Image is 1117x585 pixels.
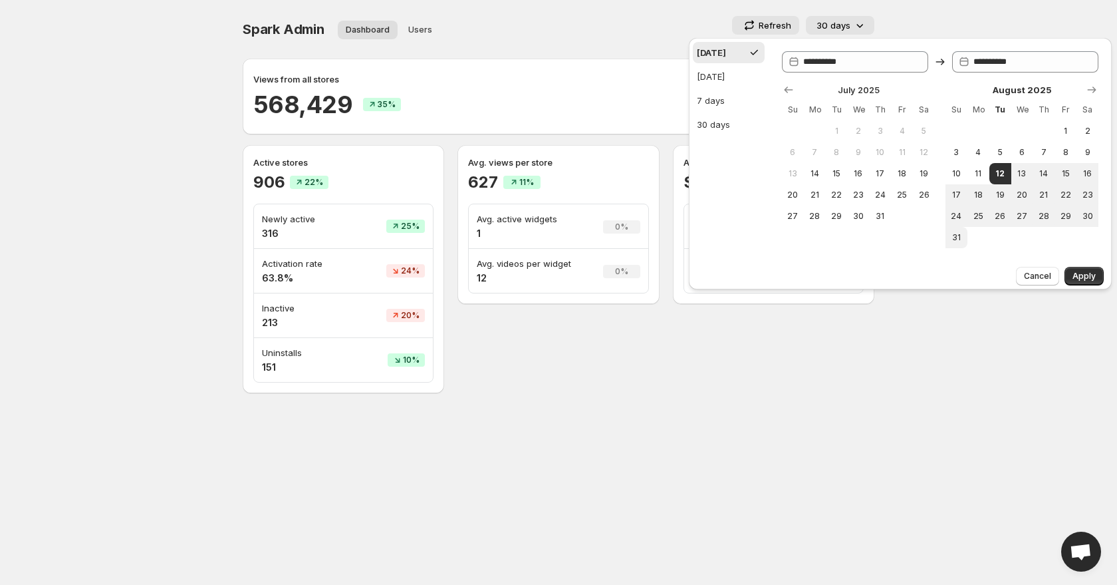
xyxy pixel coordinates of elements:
[831,104,842,115] span: Tu
[1055,184,1076,206] button: Friday August 22 2025
[1024,271,1051,282] span: Cancel
[816,19,850,32] p: 30 days
[809,104,820,115] span: Mo
[1082,81,1101,99] button: Show next month, September 2025
[782,142,804,163] button: Sunday July 6 2025
[945,184,967,206] button: Sunday August 17 2025
[809,190,820,200] span: 21
[1011,142,1033,163] button: Wednesday August 6 2025
[826,142,848,163] button: Tuesday July 8 2025
[973,190,984,200] span: 18
[732,16,799,35] button: Refresh
[848,163,870,184] button: Wednesday July 16 2025
[378,99,396,110] span: 35%
[973,211,984,222] span: 25
[995,211,1006,222] span: 26
[1033,99,1055,120] th: Thursday
[693,114,765,135] button: 30 days
[967,184,989,206] button: Monday August 18 2025
[896,104,908,115] span: Fr
[697,118,730,131] div: 30 days
[831,190,842,200] span: 22
[1017,104,1028,115] span: We
[759,19,791,32] p: Refresh
[913,142,935,163] button: Saturday July 12 2025
[1061,532,1101,572] a: Open chat
[1082,126,1093,136] span: 2
[1038,168,1049,179] span: 14
[891,142,913,163] button: Friday July 11 2025
[1060,211,1071,222] span: 29
[804,184,826,206] button: Monday July 21 2025
[896,168,908,179] span: 18
[951,104,962,115] span: Su
[874,190,886,200] span: 24
[989,206,1011,227] button: Tuesday August 26 2025
[400,21,440,39] button: User management
[1082,190,1093,200] span: 23
[967,99,989,120] th: Monday
[1076,120,1098,142] button: Saturday August 2 2025
[1033,184,1055,206] button: Thursday August 21 2025
[697,46,726,59] div: [DATE]
[1038,104,1049,115] span: Th
[945,206,967,227] button: Sunday August 24 2025
[243,21,324,37] span: Spark Admin
[951,190,962,200] span: 17
[779,81,798,99] button: Show previous month, June 2025
[1038,211,1049,222] span: 28
[615,266,628,277] span: 0%
[848,184,870,206] button: Wednesday July 23 2025
[477,272,582,285] h4: 12
[782,206,804,227] button: Sunday July 27 2025
[1076,99,1098,120] th: Saturday
[826,120,848,142] button: Tuesday July 1 2025
[874,168,886,179] span: 17
[782,163,804,184] button: Sunday July 13 2025
[346,25,390,35] span: Dashboard
[1038,147,1049,158] span: 7
[918,104,930,115] span: Sa
[989,163,1011,184] button: Start of range Today Tuesday August 12 2025
[995,104,1006,115] span: Tu
[1072,271,1096,282] span: Apply
[401,266,420,276] span: 24%
[262,212,350,226] p: Newly active
[891,120,913,142] button: Friday July 4 2025
[1011,163,1033,184] button: Wednesday August 13 2025
[973,104,984,115] span: Mo
[995,190,1006,200] span: 19
[913,184,935,206] button: Saturday July 26 2025
[869,206,891,227] button: Thursday July 31 2025
[853,168,864,179] span: 16
[1060,190,1071,200] span: 22
[787,211,799,222] span: 27
[945,163,967,184] button: Sunday August 10 2025
[403,355,420,365] span: 10%
[896,147,908,158] span: 11
[806,16,874,35] button: 30 days
[1017,147,1028,158] span: 6
[253,73,339,86] p: Views from all stores
[615,222,628,232] span: 0%
[826,163,848,184] button: Tuesday July 15 2025
[989,142,1011,163] button: Tuesday August 5 2025
[477,227,582,240] h4: 1
[1055,163,1076,184] button: Friday August 15 2025
[1064,267,1104,286] button: Apply
[831,147,842,158] span: 8
[1055,142,1076,163] button: Friday August 8 2025
[848,206,870,227] button: Wednesday July 30 2025
[973,168,984,179] span: 11
[253,89,352,120] h2: 568,429
[918,168,930,179] span: 19
[809,211,820,222] span: 28
[262,361,350,374] h4: 151
[951,168,962,179] span: 10
[848,142,870,163] button: Wednesday July 9 2025
[1011,99,1033,120] th: Wednesday
[967,206,989,227] button: Monday August 25 2025
[1060,104,1071,115] span: Fr
[477,212,582,226] p: Avg. active widgets
[262,257,350,270] p: Activation rate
